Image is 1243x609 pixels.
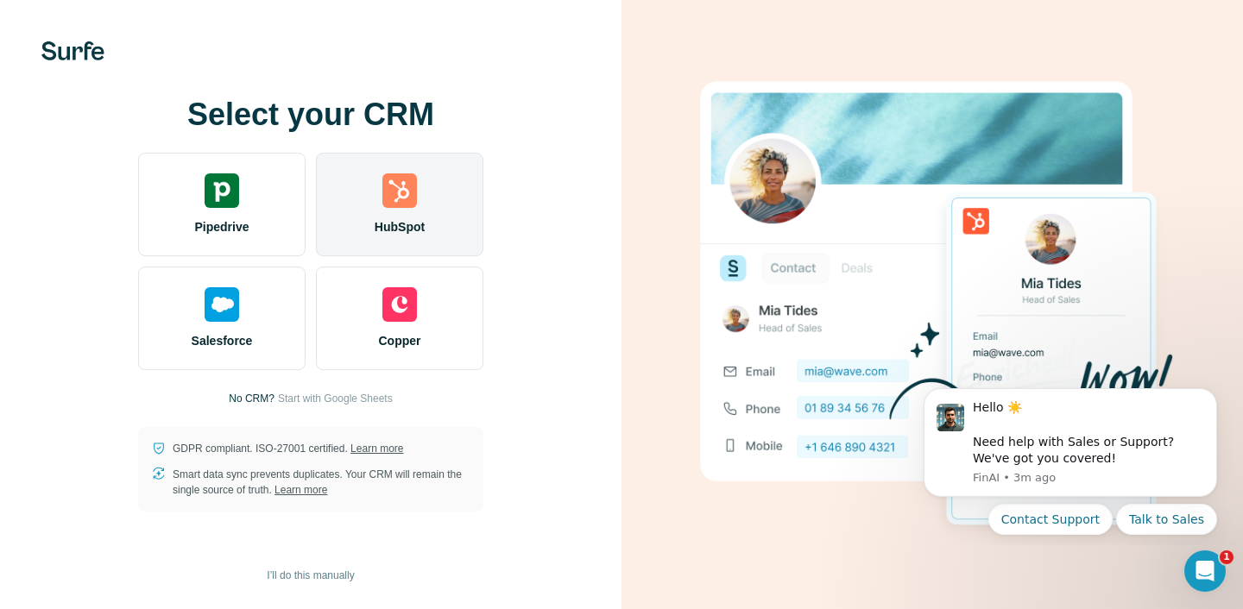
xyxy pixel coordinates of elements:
p: GDPR compliant. ISO-27001 certified. [173,441,403,456]
iframe: Intercom live chat [1184,550,1226,592]
span: HubSpot [375,218,425,235]
img: pipedrive's logo [205,173,239,208]
span: 1 [1220,550,1234,564]
button: I’ll do this manually [255,562,366,588]
a: Learn more [274,484,327,496]
p: No CRM? [229,391,274,406]
img: Surfe's logo [41,41,104,60]
span: Copper [379,332,421,349]
img: hubspot's logo [382,173,417,208]
img: HUBSPOT image [691,54,1174,555]
span: Pipedrive [194,218,249,235]
img: salesforce's logo [205,287,239,322]
h1: Select your CRM [138,97,483,132]
img: copper's logo [382,287,417,322]
a: Learn more [350,443,403,455]
button: Start with Google Sheets [278,391,393,406]
span: Salesforce [192,332,253,349]
iframe: Intercom notifications message [898,373,1243,545]
span: I’ll do this manually [267,568,354,583]
p: Smart data sync prevents duplicates. Your CRM will remain the single source of truth. [173,467,470,498]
